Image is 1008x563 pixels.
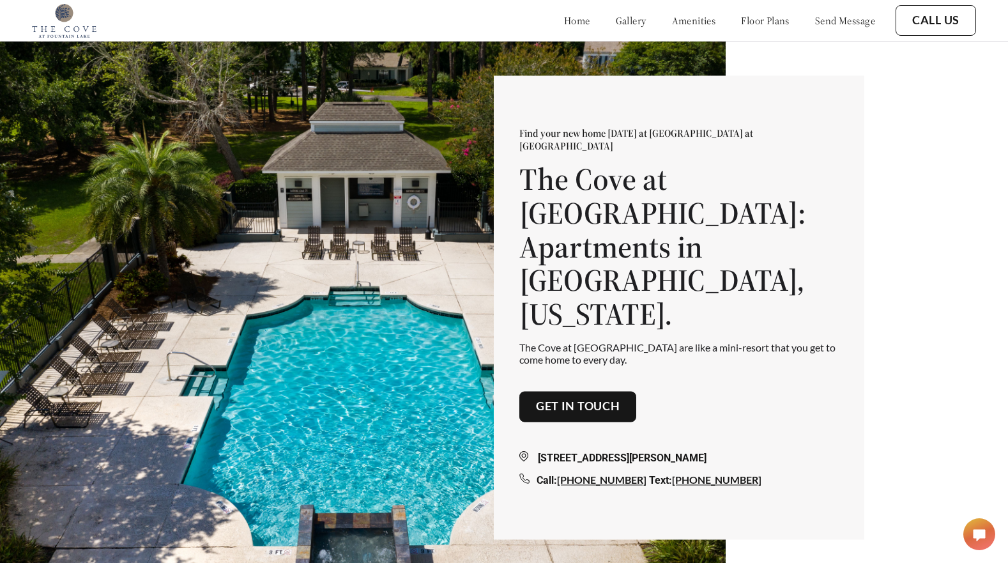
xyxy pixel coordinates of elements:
[815,14,875,27] a: send message
[741,14,790,27] a: floor plans
[896,5,976,36] button: Call Us
[519,392,637,422] button: Get in touch
[536,400,620,414] a: Get in touch
[519,341,839,366] p: The Cove at [GEOGRAPHIC_DATA] are like a mini-resort that you get to come home to every day.
[519,162,839,331] h1: The Cove at [GEOGRAPHIC_DATA]: Apartments in [GEOGRAPHIC_DATA], [US_STATE].
[32,3,96,38] img: cove_at_fountain_lake_logo.png
[537,474,557,486] span: Call:
[564,14,590,27] a: home
[519,127,839,152] p: Find your new home [DATE] at [GEOGRAPHIC_DATA] at [GEOGRAPHIC_DATA]
[672,14,716,27] a: amenities
[616,14,646,27] a: gallery
[672,474,761,486] a: [PHONE_NUMBER]
[557,474,646,486] a: [PHONE_NUMBER]
[649,474,672,486] span: Text:
[519,451,839,466] div: [STREET_ADDRESS][PERSON_NAME]
[912,13,959,27] a: Call Us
